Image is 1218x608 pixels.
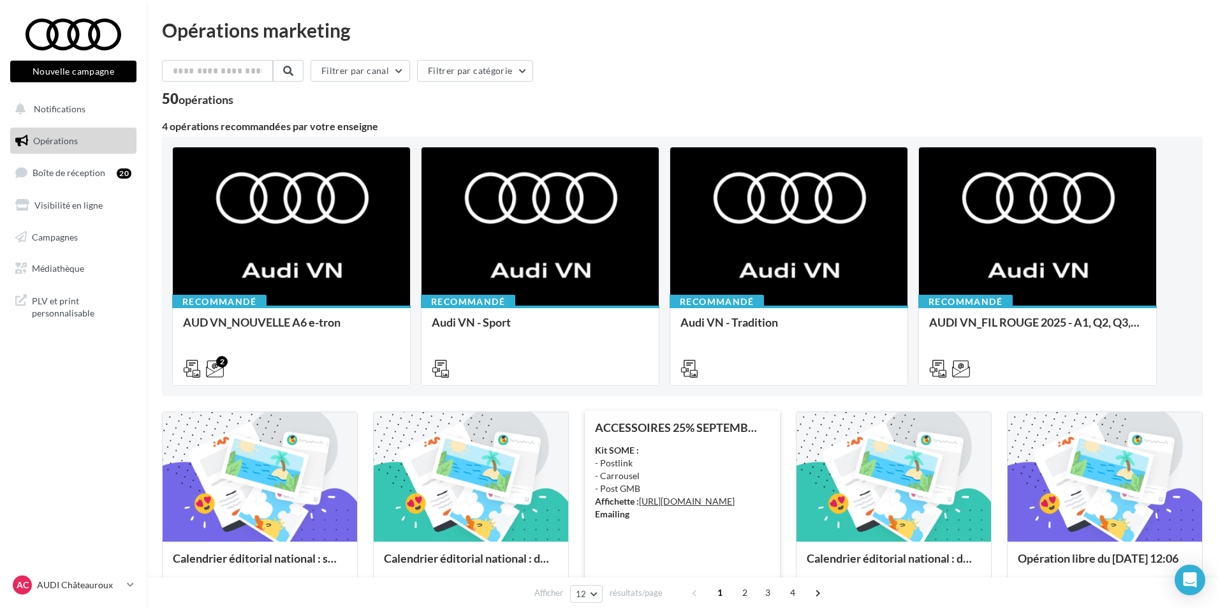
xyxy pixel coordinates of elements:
[32,292,131,320] span: PLV et print personnalisable
[710,582,730,603] span: 1
[680,316,897,341] div: Audi VN - Tradition
[117,168,131,179] div: 20
[432,316,649,341] div: Audi VN - Sport
[595,421,769,434] div: ACCESSOIRES 25% SEPTEMBRE - AUDI SERVICE
[417,60,533,82] button: Filtrer par catégorie
[172,295,267,309] div: Recommandé
[37,579,122,591] p: AUDI Châteauroux
[1018,552,1192,577] div: Opération libre du [DATE] 12:06
[735,582,755,603] span: 2
[807,552,981,577] div: Calendrier éditorial national : du 02.09 au 09.09
[216,356,228,367] div: 2
[670,295,764,309] div: Recommandé
[8,96,134,122] button: Notifications
[534,587,563,599] span: Afficher
[162,121,1203,131] div: 4 opérations recommandées par votre enseigne
[570,585,603,603] button: 12
[8,159,139,186] a: Boîte de réception20
[162,92,233,106] div: 50
[33,167,105,178] span: Boîte de réception
[311,60,410,82] button: Filtrer par canal
[10,61,136,82] button: Nouvelle campagne
[173,552,347,577] div: Calendrier éditorial national : semaine du 08.09 au 14.09
[8,192,139,219] a: Visibilité en ligne
[610,587,663,599] span: résultats/page
[33,135,78,146] span: Opérations
[32,263,84,274] span: Médiathèque
[162,20,1203,40] div: Opérations marketing
[17,579,29,591] span: AC
[384,552,558,577] div: Calendrier éditorial national : du 02.09 au 15.09
[10,573,136,597] a: AC AUDI Châteauroux
[34,200,103,211] span: Visibilité en ligne
[34,103,85,114] span: Notifications
[179,94,233,105] div: opérations
[595,508,629,519] strong: Emailing
[782,582,803,603] span: 4
[1175,565,1205,595] div: Open Intercom Messenger
[929,316,1146,341] div: AUDI VN_FIL ROUGE 2025 - A1, Q2, Q3, Q5 et Q4 e-tron
[595,496,639,507] strong: Affichette :
[8,287,139,325] a: PLV et print personnalisable
[8,224,139,251] a: Campagnes
[918,295,1013,309] div: Recommandé
[595,444,769,521] div: - Postlink - Carrousel - Post GMB
[8,255,139,282] a: Médiathèque
[421,295,515,309] div: Recommandé
[595,445,639,456] strong: Kit SOME :
[758,582,778,603] span: 3
[32,231,78,242] span: Campagnes
[8,128,139,154] a: Opérations
[639,496,735,507] a: [URL][DOMAIN_NAME]
[183,316,400,341] div: AUD VN_NOUVELLE A6 e-tron
[576,589,587,599] span: 12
